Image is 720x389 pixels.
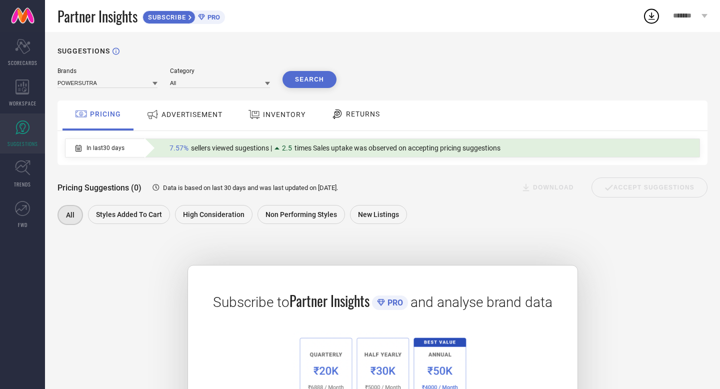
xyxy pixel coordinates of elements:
[169,144,188,152] span: 7.57%
[96,210,162,218] span: Styles Added To Cart
[410,294,552,310] span: and analyse brand data
[213,294,289,310] span: Subscribe to
[57,67,157,74] div: Brands
[294,144,500,152] span: times Sales uptake was observed on accepting pricing suggestions
[9,99,36,107] span: WORKSPACE
[143,13,188,21] span: SUBSCRIBE
[14,180,31,188] span: TRENDS
[57,183,141,192] span: Pricing Suggestions (0)
[358,210,399,218] span: New Listings
[191,144,272,152] span: sellers viewed sugestions |
[7,140,38,147] span: SUGGESTIONS
[163,184,338,191] span: Data is based on last 30 days and was last updated on [DATE] .
[8,59,37,66] span: SCORECARDS
[205,13,220,21] span: PRO
[282,144,292,152] span: 2.5
[170,67,270,74] div: Category
[642,7,660,25] div: Open download list
[183,210,244,218] span: High Consideration
[57,6,137,26] span: Partner Insights
[346,110,380,118] span: RETURNS
[164,141,505,154] div: Percentage of sellers who have viewed suggestions for the current Insight Type
[86,144,124,151] span: In last 30 days
[385,298,403,307] span: PRO
[142,8,225,24] a: SUBSCRIBEPRO
[591,177,707,197] div: Accept Suggestions
[90,110,121,118] span: PRICING
[282,71,336,88] button: Search
[66,211,74,219] span: All
[265,210,337,218] span: Non Performing Styles
[161,110,222,118] span: ADVERTISEMENT
[57,47,110,55] h1: SUGGESTIONS
[289,290,369,311] span: Partner Insights
[18,221,27,228] span: FWD
[263,110,305,118] span: INVENTORY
